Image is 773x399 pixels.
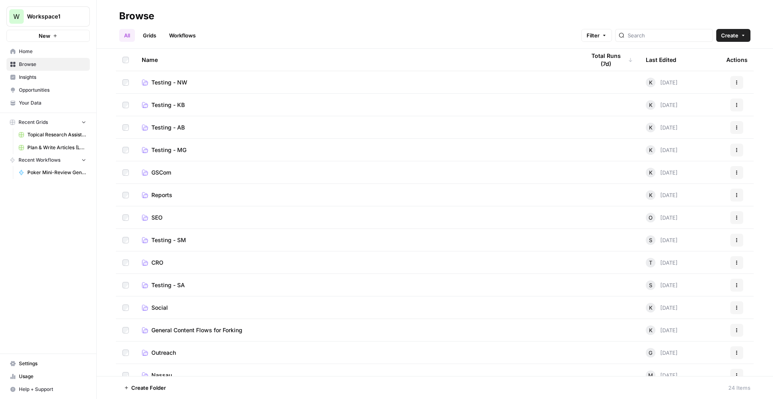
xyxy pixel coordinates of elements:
div: [DATE] [646,258,678,267]
span: Browse [19,61,86,68]
a: Home [6,45,90,58]
a: CRO [142,259,573,267]
button: Create [716,29,750,42]
div: Browse [119,10,154,23]
a: Testing - KB [142,101,573,109]
div: [DATE] [646,213,678,222]
div: [DATE] [646,123,678,132]
span: Plan & Write Articles (LUSPS) [27,144,86,151]
span: Reports [151,191,172,199]
span: K [649,169,653,177]
a: Nassau [142,371,573,379]
div: [DATE] [646,280,678,290]
span: Recent Grids [19,119,48,126]
div: [DATE] [646,348,678,358]
div: Actions [726,49,748,71]
button: Filter [581,29,612,42]
a: All [119,29,135,42]
span: General Content Flows for Forking [151,326,242,334]
span: K [649,191,653,199]
span: Opportunities [19,86,86,94]
div: [DATE] [646,325,678,335]
span: K [649,304,653,312]
span: Settings [19,360,86,367]
a: Testing - NW [142,78,573,86]
a: Testing - SA [142,281,573,289]
span: K [649,123,653,132]
div: Total Runs (7d) [585,49,633,71]
div: Last Edited [646,49,676,71]
input: Search [628,31,709,39]
div: [DATE] [646,370,678,380]
span: T [649,259,652,267]
span: Social [151,304,168,312]
span: S [649,236,652,244]
button: Workspace: Workspace1 [6,6,90,27]
a: General Content Flows for Forking [142,326,573,334]
div: 24 Items [728,384,750,392]
a: Outreach [142,349,573,357]
span: Testing - SA [151,281,185,289]
span: Testing - MG [151,146,186,154]
span: K [649,326,653,334]
div: [DATE] [646,100,678,110]
span: Testing - NW [151,78,187,86]
span: Usage [19,373,86,380]
span: Poker Mini-Review Generator [27,169,86,176]
span: Testing - SM [151,236,186,244]
a: Insights [6,71,90,84]
span: Outreach [151,349,176,357]
span: Nassau [151,371,172,379]
a: Grids [138,29,161,42]
a: Opportunities [6,84,90,97]
span: Testing - KB [151,101,185,109]
a: Workflows [164,29,200,42]
span: SEO [151,214,163,222]
span: Home [19,48,86,55]
span: K [649,101,653,109]
a: Social [142,304,573,312]
a: Settings [6,357,90,370]
a: GSCom [142,169,573,177]
button: Recent Grids [6,116,90,128]
a: Testing - AB [142,123,573,132]
span: K [649,78,653,86]
a: Usage [6,370,90,383]
span: Testing - AB [151,123,185,132]
a: Browse [6,58,90,71]
span: Insights [19,74,86,81]
button: New [6,30,90,42]
div: [DATE] [646,303,678,313]
a: Plan & Write Articles (LUSPS) [15,141,90,154]
a: Topical Research Assistant [15,128,90,141]
button: Help + Support [6,383,90,396]
span: Topical Research Assistant [27,131,86,138]
span: Help + Support [19,386,86,393]
span: Your Data [19,99,86,107]
span: Filter [587,31,599,39]
div: [DATE] [646,145,678,155]
div: [DATE] [646,235,678,245]
div: [DATE] [646,190,678,200]
span: G [649,349,653,357]
span: Workspace1 [27,12,76,21]
span: New [39,32,50,40]
span: S [649,281,652,289]
span: Recent Workflows [19,156,60,164]
div: [DATE] [646,78,678,87]
a: Testing - SM [142,236,573,244]
a: Your Data [6,97,90,109]
a: SEO [142,214,573,222]
span: W [13,12,20,21]
span: Create [721,31,738,39]
button: Recent Workflows [6,154,90,166]
span: M [648,371,653,379]
a: Poker Mini-Review Generator [15,166,90,179]
span: O [649,214,653,222]
a: Reports [142,191,573,199]
span: GSCom [151,169,171,177]
div: [DATE] [646,168,678,177]
button: Create Folder [119,381,171,394]
span: K [649,146,653,154]
span: Create Folder [131,384,166,392]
